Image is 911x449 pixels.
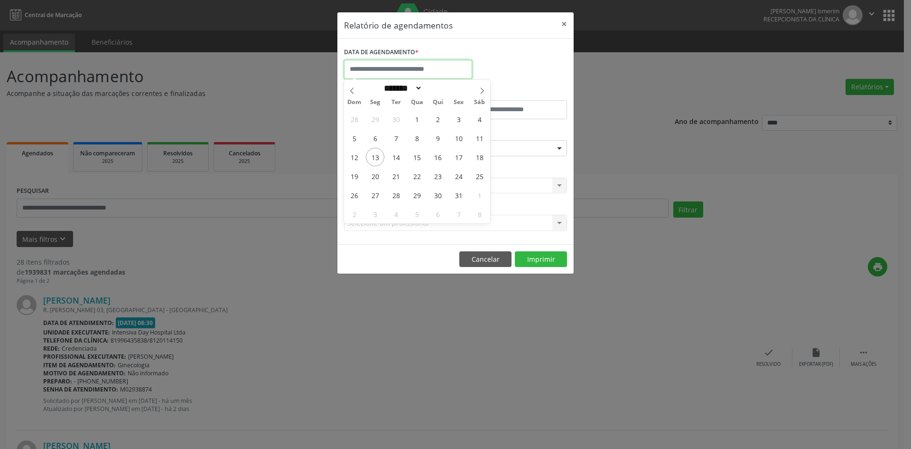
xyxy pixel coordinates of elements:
span: Outubro 2, 2025 [428,110,447,128]
h5: Relatório de agendamentos [344,19,453,31]
span: Outubro 3, 2025 [449,110,468,128]
button: Imprimir [515,251,567,267]
span: Novembro 2, 2025 [345,205,363,223]
span: Qua [407,99,428,105]
span: Outubro 13, 2025 [366,148,384,166]
span: Novembro 4, 2025 [387,205,405,223]
span: Outubro 4, 2025 [470,110,489,128]
span: Outubro 1, 2025 [408,110,426,128]
label: DATA DE AGENDAMENTO [344,45,418,60]
button: Close [555,12,574,36]
span: Outubro 27, 2025 [366,186,384,204]
span: Novembro 5, 2025 [408,205,426,223]
span: Seg [365,99,386,105]
span: Outubro 31, 2025 [449,186,468,204]
span: Setembro 30, 2025 [387,110,405,128]
span: Novembro 6, 2025 [428,205,447,223]
span: Outubro 29, 2025 [408,186,426,204]
select: Month [381,83,422,93]
span: Outubro 10, 2025 [449,129,468,147]
span: Outubro 16, 2025 [428,148,447,166]
input: Year [422,83,454,93]
span: Outubro 17, 2025 [449,148,468,166]
span: Outubro 18, 2025 [470,148,489,166]
span: Ter [386,99,407,105]
span: Outubro 9, 2025 [428,129,447,147]
span: Outubro 28, 2025 [387,186,405,204]
span: Setembro 29, 2025 [366,110,384,128]
span: Outubro 12, 2025 [345,148,363,166]
span: Setembro 28, 2025 [345,110,363,128]
span: Outubro 19, 2025 [345,167,363,185]
label: ATÉ [458,86,567,100]
span: Outubro 8, 2025 [408,129,426,147]
span: Qui [428,99,448,105]
span: Novembro 8, 2025 [470,205,489,223]
button: Cancelar [459,251,511,267]
span: Dom [344,99,365,105]
span: Outubro 22, 2025 [408,167,426,185]
span: Outubro 20, 2025 [366,167,384,185]
span: Outubro 21, 2025 [387,167,405,185]
span: Outubro 15, 2025 [408,148,426,166]
span: Sáb [469,99,490,105]
span: Novembro 3, 2025 [366,205,384,223]
span: Novembro 1, 2025 [470,186,489,204]
span: Outubro 26, 2025 [345,186,363,204]
span: Outubro 14, 2025 [387,148,405,166]
span: Novembro 7, 2025 [449,205,468,223]
span: Outubro 5, 2025 [345,129,363,147]
span: Outubro 24, 2025 [449,167,468,185]
span: Outubro 6, 2025 [366,129,384,147]
span: Outubro 23, 2025 [428,167,447,185]
span: Outubro 30, 2025 [428,186,447,204]
span: Outubro 7, 2025 [387,129,405,147]
span: Outubro 11, 2025 [470,129,489,147]
span: Sex [448,99,469,105]
span: Outubro 25, 2025 [470,167,489,185]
